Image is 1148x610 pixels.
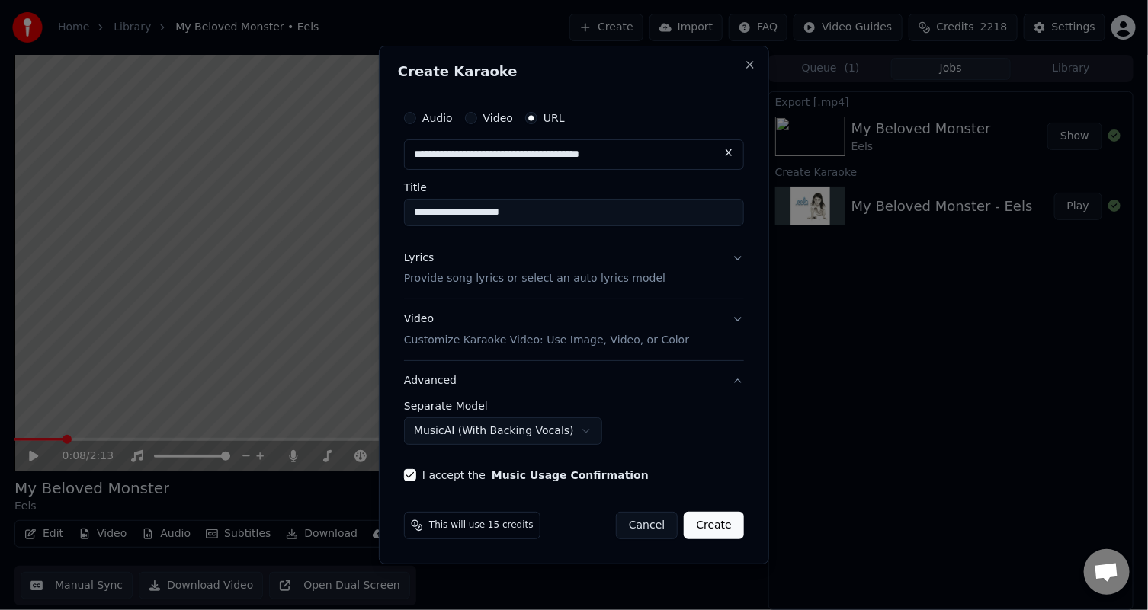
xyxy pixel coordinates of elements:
[684,512,744,539] button: Create
[404,272,665,287] p: Provide song lyrics or select an auto lyrics model
[422,470,649,481] label: I accept the
[404,251,434,266] div: Lyrics
[404,238,744,299] button: LyricsProvide song lyrics or select an auto lyrics model
[398,65,750,78] h2: Create Karaoke
[404,401,744,411] label: Separate Model
[483,113,513,123] label: Video
[404,182,744,193] label: Title
[404,333,689,348] p: Customize Karaoke Video: Use Image, Video, or Color
[404,300,744,361] button: VideoCustomize Karaoke Video: Use Image, Video, or Color
[404,401,744,457] div: Advanced
[404,361,744,401] button: Advanced
[404,312,689,349] div: Video
[422,113,453,123] label: Audio
[429,519,534,532] span: This will use 15 credits
[492,470,649,481] button: I accept the
[544,113,565,123] label: URL
[616,512,678,539] button: Cancel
